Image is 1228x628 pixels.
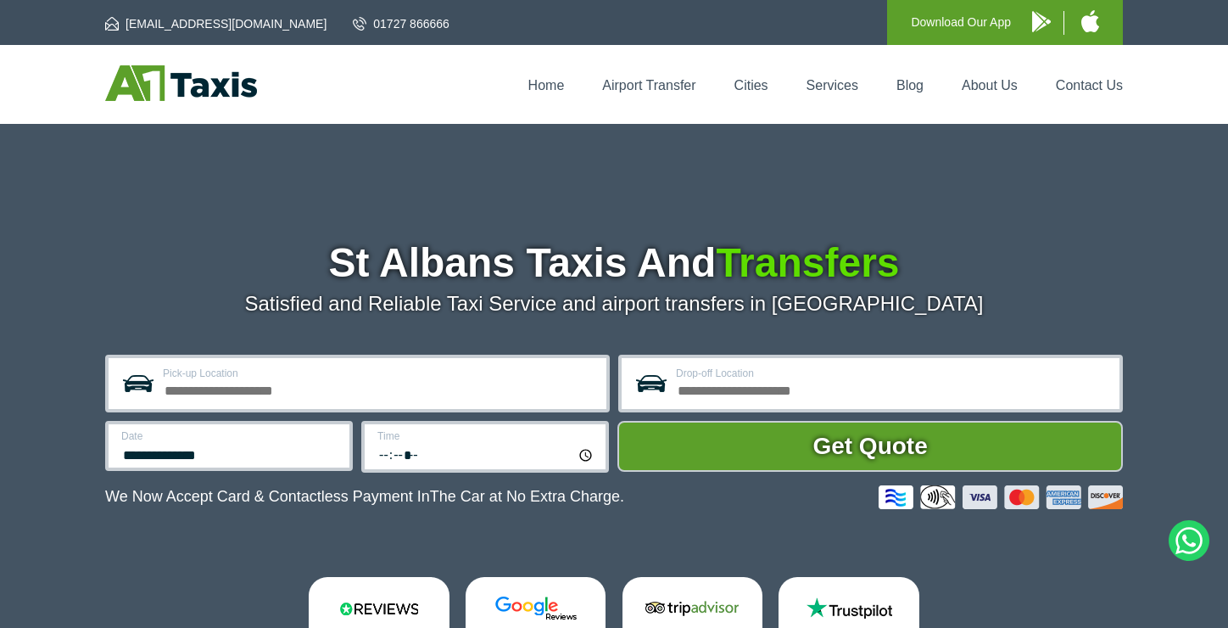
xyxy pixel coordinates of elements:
[105,488,624,506] p: We Now Accept Card & Contactless Payment In
[163,368,596,378] label: Pick-up Location
[430,488,624,505] span: The Car at No Extra Charge.
[641,596,743,621] img: Tripadvisor
[807,78,858,93] a: Services
[879,485,1123,509] img: Credit And Debit Cards
[676,368,1109,378] label: Drop-off Location
[105,292,1123,316] p: Satisfied and Reliable Taxi Service and airport transfers in [GEOGRAPHIC_DATA]
[962,78,1018,93] a: About Us
[121,431,339,441] label: Date
[896,78,924,93] a: Blog
[1032,11,1051,32] img: A1 Taxis Android App
[911,12,1011,33] p: Download Our App
[105,15,327,32] a: [EMAIL_ADDRESS][DOMAIN_NAME]
[105,65,257,101] img: A1 Taxis St Albans LTD
[328,596,430,621] img: Reviews.io
[716,240,899,285] span: Transfers
[528,78,565,93] a: Home
[105,243,1123,283] h1: St Albans Taxis And
[798,596,900,621] img: Trustpilot
[602,78,695,93] a: Airport Transfer
[1056,78,1123,93] a: Contact Us
[377,431,595,441] label: Time
[353,15,449,32] a: 01727 866666
[734,78,768,93] a: Cities
[617,421,1123,472] button: Get Quote
[1081,10,1099,32] img: A1 Taxis iPhone App
[485,596,587,621] img: Google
